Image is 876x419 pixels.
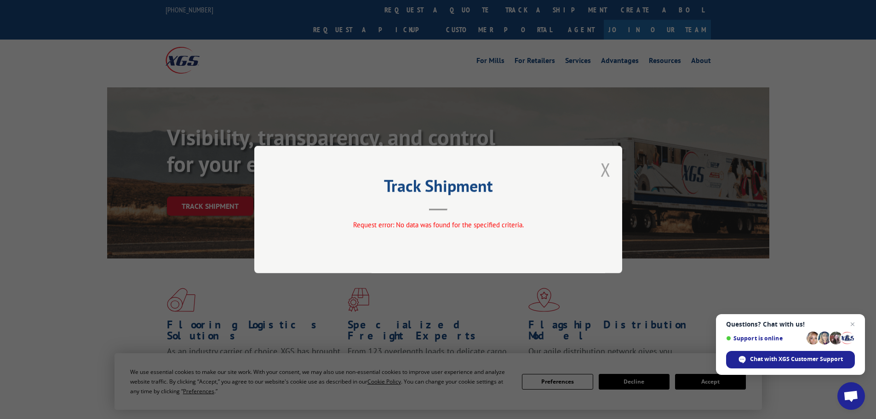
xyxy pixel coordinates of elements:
button: Close modal [601,157,611,182]
span: Request error: No data was found for the specified criteria. [353,220,523,229]
div: Chat with XGS Customer Support [726,351,855,368]
span: Questions? Chat with us! [726,321,855,328]
div: Open chat [837,382,865,410]
span: Close chat [847,319,858,330]
h2: Track Shipment [300,179,576,197]
span: Support is online [726,335,803,342]
span: Chat with XGS Customer Support [750,355,843,363]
